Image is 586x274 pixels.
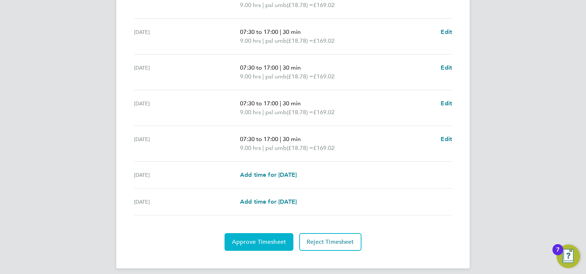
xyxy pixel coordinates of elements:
[134,135,240,152] div: [DATE]
[441,135,452,144] a: Edit
[313,1,335,8] span: £169.02
[240,1,261,8] span: 9.00 hrs
[313,109,335,116] span: £169.02
[313,73,335,80] span: £169.02
[262,73,264,80] span: |
[265,108,287,117] span: psl umb
[134,99,240,117] div: [DATE]
[287,73,313,80] span: (£18.78) =
[313,37,335,44] span: £169.02
[557,245,580,268] button: Open Resource Center, 7 new notifications
[283,28,301,35] span: 30 min
[280,28,281,35] span: |
[441,100,452,107] span: Edit
[441,28,452,36] a: Edit
[240,28,278,35] span: 07:30 to 17:00
[265,144,287,152] span: psl umb
[265,1,287,10] span: psl umb
[287,109,313,116] span: (£18.78) =
[262,144,264,151] span: |
[134,171,240,179] div: [DATE]
[265,36,287,45] span: psl umb
[283,64,301,71] span: 30 min
[283,100,301,107] span: 30 min
[240,100,278,107] span: 07:30 to 17:00
[287,1,313,8] span: (£18.78) =
[262,37,264,44] span: |
[240,109,261,116] span: 9.00 hrs
[441,64,452,71] span: Edit
[283,136,301,143] span: 30 min
[287,144,313,151] span: (£18.78) =
[313,144,335,151] span: £169.02
[240,37,261,44] span: 9.00 hrs
[134,197,240,206] div: [DATE]
[299,233,361,251] button: Reject Timesheet
[307,238,354,246] span: Reject Timesheet
[225,233,293,251] button: Approve Timesheet
[262,1,264,8] span: |
[134,63,240,81] div: [DATE]
[240,171,297,179] a: Add time for [DATE]
[280,100,281,107] span: |
[240,73,261,80] span: 9.00 hrs
[262,109,264,116] span: |
[441,99,452,108] a: Edit
[134,28,240,45] div: [DATE]
[240,198,297,205] span: Add time for [DATE]
[287,37,313,44] span: (£18.78) =
[240,144,261,151] span: 9.00 hrs
[280,64,281,71] span: |
[240,197,297,206] a: Add time for [DATE]
[441,63,452,72] a: Edit
[232,238,286,246] span: Approve Timesheet
[441,136,452,143] span: Edit
[556,250,559,259] div: 7
[265,72,287,81] span: psl umb
[280,136,281,143] span: |
[240,171,297,178] span: Add time for [DATE]
[240,64,278,71] span: 07:30 to 17:00
[240,136,278,143] span: 07:30 to 17:00
[441,28,452,35] span: Edit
